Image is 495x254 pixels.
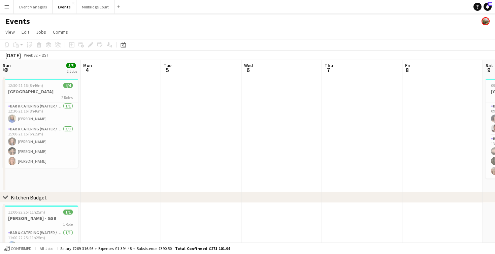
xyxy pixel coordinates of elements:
span: View [5,29,15,35]
span: Total Confirmed £271 101.94 [175,246,230,251]
span: Edit [22,29,29,35]
span: 4/4 [63,83,73,88]
div: Kitchen Budget [11,194,47,201]
span: 11:00-22:25 (11h25m) [8,210,45,215]
span: 2 Roles [61,95,73,100]
span: Mon [83,62,92,68]
app-card-role: Bar & Catering (Waiter / waitress)1/112:30-21:16 (8h46m)[PERSON_NAME] [3,102,78,125]
button: Millbridge Court [76,0,114,13]
span: Jobs [36,29,46,35]
app-user-avatar: Staffing Manager [482,17,490,25]
app-card-role: Bar & Catering (Waiter / waitress)3/315:00-21:15 (6h15m)[PERSON_NAME][PERSON_NAME][PERSON_NAME] [3,125,78,168]
app-job-card: 12:30-21:16 (8h46m)4/4[GEOGRAPHIC_DATA]2 RolesBar & Catering (Waiter / waitress)1/112:30-21:16 (8... [3,79,78,168]
span: 1 Role [63,222,73,227]
span: 18 [488,2,492,6]
h1: Events [5,16,30,26]
span: All jobs [38,246,55,251]
button: Confirmed [3,245,33,252]
a: Jobs [33,28,49,36]
span: 4 [82,66,92,74]
span: Tue [164,62,171,68]
a: Edit [19,28,32,36]
span: Thu [325,62,333,68]
span: 9 [485,66,493,74]
h3: [PERSON_NAME] - GSB [3,215,78,221]
a: View [3,28,18,36]
div: Salary £269 316.96 + Expenses £1 394.48 + Subsistence £390.50 = [60,246,230,251]
span: Sun [3,62,11,68]
span: Sat [486,62,493,68]
span: Wed [244,62,253,68]
span: Confirmed [11,246,32,251]
span: 7 [324,66,333,74]
app-job-card: 11:00-22:25 (11h25m)1/1[PERSON_NAME] - GSB1 RoleBar & Catering (Waiter / waitress)1/111:00-22:25 ... [3,205,78,252]
span: Week 32 [22,53,39,58]
a: Comms [50,28,71,36]
a: 18 [484,3,492,11]
span: Comms [53,29,68,35]
span: 8 [404,66,410,74]
div: 2 Jobs [67,69,77,74]
app-card-role: Bar & Catering (Waiter / waitress)1/111:00-22:25 (11h25m)[PERSON_NAME] [3,229,78,252]
span: 1/1 [63,210,73,215]
span: 3 [2,66,11,74]
div: BST [42,53,48,58]
span: 12:30-21:16 (8h46m) [8,83,43,88]
div: [DATE] [5,52,21,59]
h3: [GEOGRAPHIC_DATA] [3,89,78,95]
button: Event Managers [14,0,53,13]
span: 5/5 [66,63,76,68]
button: Events [53,0,76,13]
span: 6 [243,66,253,74]
span: 5 [163,66,171,74]
span: Fri [405,62,410,68]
